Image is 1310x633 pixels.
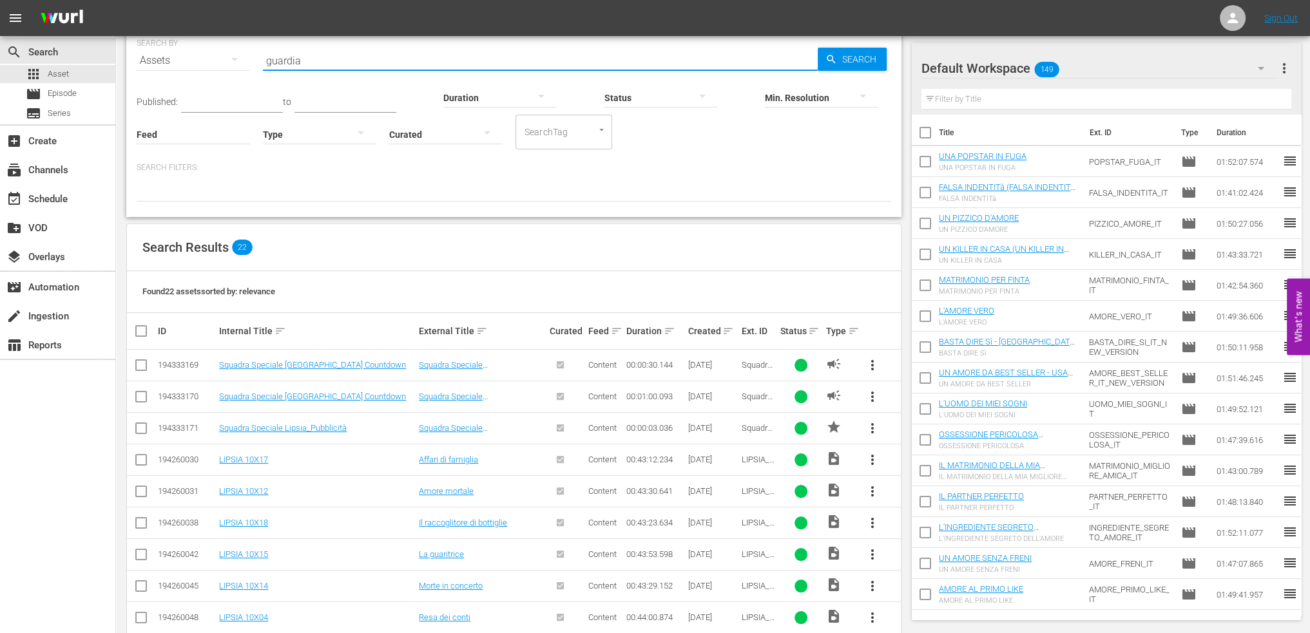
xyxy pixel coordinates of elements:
[419,360,540,379] a: Squadra Speciale [GEOGRAPHIC_DATA] Countdown
[1282,184,1297,200] span: reorder
[939,473,1079,481] div: IL MATRIMONIO DELLA MIA MIGLIORE AMICA
[611,325,622,337] span: sort
[219,392,406,401] a: Squadra Speciale [GEOGRAPHIC_DATA] Countdown
[142,240,229,255] span: Search Results
[588,612,617,622] span: Content
[939,553,1032,563] a: UN AMORE SENZA FRENI
[1211,146,1282,177] td: 01:52:07.574
[48,68,69,80] span: Asset
[742,518,775,537] span: LIPSIA_10X18
[6,191,22,207] span: Schedule
[1084,424,1175,455] td: OSSESSIONE_PERICOLOSA_IT
[6,279,22,295] span: Automation
[939,256,1079,265] div: UN KILLER IN CASA
[857,381,888,412] button: more_vert
[6,162,22,178] span: Channels
[865,357,880,373] span: more_vert
[939,164,1026,172] div: UNA POPSTAR IN FUGA
[742,581,775,600] span: LIPSIA_10X14
[688,549,737,559] div: [DATE]
[588,360,617,370] span: Content
[1082,115,1173,151] th: Ext. ID
[588,581,617,590] span: Content
[688,423,737,433] div: [DATE]
[232,240,253,255] span: 22
[742,360,776,428] span: Squadra Speciale [GEOGRAPHIC_DATA] Countdown
[1084,146,1175,177] td: POPSTAR_FUGA_IT
[939,182,1075,202] a: FALSA INDENTITà (FALSA INDENTITà - 2 min adv)
[1282,215,1297,231] span: reorder
[1282,339,1297,354] span: reorder
[921,50,1276,86] div: Default Workspace
[1282,308,1297,323] span: reorder
[826,451,842,466] span: Video
[939,442,1079,450] div: OSSESSIONE PERICOLOSA
[626,323,684,339] div: Duration
[939,213,1019,223] a: UN PIZZICO D'AMORE
[158,486,215,496] div: 194260031
[939,275,1030,285] a: MATRIMONIO PER FINTA
[1180,587,1196,602] span: Episode
[939,287,1030,296] div: MATRIMONIO PER FINTA
[1180,401,1196,417] span: Episode
[1180,216,1196,231] span: Episode
[1084,363,1175,393] td: AMORE_BEST_SELLER_IT_NEW_VERSION
[664,325,675,337] span: sort
[742,549,775,569] span: LIPSIA_10X15
[1282,586,1297,601] span: reorder
[939,115,1082,151] th: Title
[626,360,684,370] div: 00:00:30.144
[1084,579,1175,610] td: AMORE_PRIMO_LIKE_IT
[1282,277,1297,292] span: reorder
[857,476,888,507] button: more_vert
[865,547,880,562] span: more_vert
[939,337,1077,356] a: BASTA DIRE Sì - [GEOGRAPHIC_DATA] QUESTO
[1282,431,1297,447] span: reorder
[939,491,1024,501] a: IL PARTNER PERFETTO
[626,581,684,590] div: 00:43:29.152
[1180,339,1196,355] span: Episode
[419,581,483,590] a: Morte in concerto
[939,522,1039,542] a: L'INGREDIENTE SEGRETO DELL'AMORE
[742,486,775,505] span: LIPSIA_10X12
[1282,246,1297,261] span: reorder
[219,323,415,339] div: Internal Title
[865,389,880,404] span: more_vert
[1211,455,1282,486] td: 01:43:00.789
[1276,61,1291,76] span: more_vert
[826,609,842,624] span: Video
[857,507,888,538] button: more_vert
[688,581,737,590] div: [DATE]
[939,194,1079,203] div: FALSA INDENTITà
[1211,270,1282,301] td: 01:42:54.360
[419,486,474,496] a: Amore mortale
[626,423,684,433] div: 00:00:03.036
[588,392,617,401] span: Content
[158,455,215,464] div: 194260030
[808,325,820,337] span: sort
[865,578,880,594] span: more_vert
[419,612,470,622] a: Resa dei conti
[1180,308,1196,324] span: Episode
[857,571,888,601] button: more_vert
[1211,301,1282,332] td: 01:49:36.606
[31,3,93,33] img: ans4CAIJ8jUAAAAAAAAAAAAAAAAAAAAAAAAgQb4GAAAAAAAAAAAAAAAAAAAAAAAAJMjXAAAAAAAAAAAAAAAAAAAAAAAAgAT5G...
[1282,493,1297,509] span: reorder
[1211,332,1282,363] td: 01:50:11.958
[1287,278,1310,355] button: Open Feedback Widget
[1211,363,1282,393] td: 01:51:46.245
[48,107,71,120] span: Series
[588,323,623,339] div: Feed
[6,220,22,236] span: VOD
[722,325,734,337] span: sort
[219,612,268,622] a: LIPSIA 10X04
[780,323,822,339] div: Status
[1264,13,1298,23] a: Sign Out
[939,411,1027,419] div: L'UOMO DEI MIEI SOGNI
[837,48,887,71] span: Search
[826,545,842,561] span: Video
[1084,239,1175,270] td: KILLER_IN_CASA_IT
[158,518,215,527] div: 194260038
[550,326,584,336] div: Curated
[1211,177,1282,208] td: 01:41:02.424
